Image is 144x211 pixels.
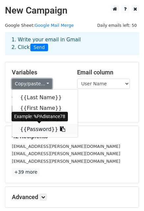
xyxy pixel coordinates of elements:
a: {{Password}} [12,124,78,135]
small: [EMAIL_ADDRESS][PERSON_NAME][DOMAIN_NAME] [12,151,120,156]
a: Copy/paste... [12,79,52,89]
h5: Variables [12,69,67,76]
small: [EMAIL_ADDRESS][PERSON_NAME][DOMAIN_NAME] [12,144,120,149]
small: Google Sheet: [5,23,74,28]
span: Daily emails left: 50 [95,22,139,29]
small: [EMAIL_ADDRESS][PERSON_NAME][DOMAIN_NAME] [12,159,120,164]
iframe: Chat Widget [111,179,144,211]
a: +39 more [12,168,40,176]
div: 1. Write your email in Gmail 2. Click [7,36,137,51]
h5: Email column [77,69,132,76]
h2: New Campaign [5,5,139,16]
a: {{Last Name}} [12,92,78,103]
a: Google Mail Merge [35,23,74,28]
span: Send [30,44,48,52]
div: Example: %PAdistance78 [12,112,68,121]
h5: Advanced [12,193,132,201]
a: {{First Name}} [12,103,78,113]
a: Daily emails left: 50 [95,23,139,28]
